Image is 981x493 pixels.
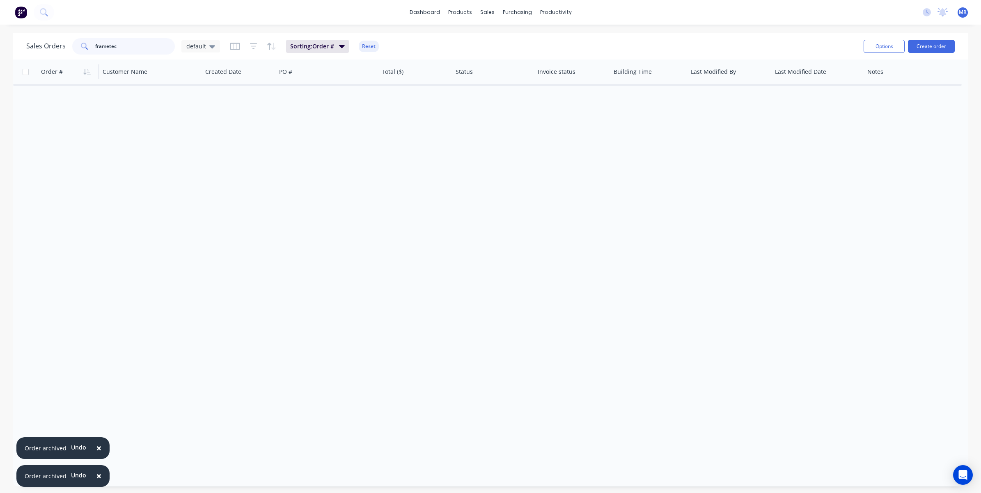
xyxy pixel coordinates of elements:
div: Order archived [25,472,66,480]
button: Close [88,466,110,486]
div: productivity [536,6,576,18]
div: Created Date [205,68,241,76]
span: default [186,42,206,50]
div: purchasing [499,6,536,18]
h1: Sales Orders [26,42,66,50]
div: Status [456,68,473,76]
div: Invoice status [538,68,575,76]
button: Reset [359,41,379,52]
div: Last Modified By [691,68,736,76]
button: Options [864,40,905,53]
span: × [96,442,101,454]
img: Factory [15,6,27,18]
div: Notes [867,68,883,76]
div: Building Time [614,68,652,76]
div: Open Intercom Messenger [953,465,973,485]
div: PO # [279,68,292,76]
span: MR [959,9,967,16]
button: Undo [66,469,91,482]
div: Total ($) [382,68,403,76]
div: Order archived [25,444,66,452]
button: Close [88,438,110,458]
div: products [444,6,476,18]
button: Sorting:Order # [286,40,349,53]
div: Customer Name [103,68,147,76]
div: Last Modified Date [775,68,826,76]
a: dashboard [406,6,444,18]
button: Create order [908,40,955,53]
button: Undo [66,441,91,454]
div: sales [476,6,499,18]
span: × [96,470,101,482]
input: Search... [95,38,175,55]
div: Order # [41,68,63,76]
span: Sorting: Order # [290,42,334,50]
